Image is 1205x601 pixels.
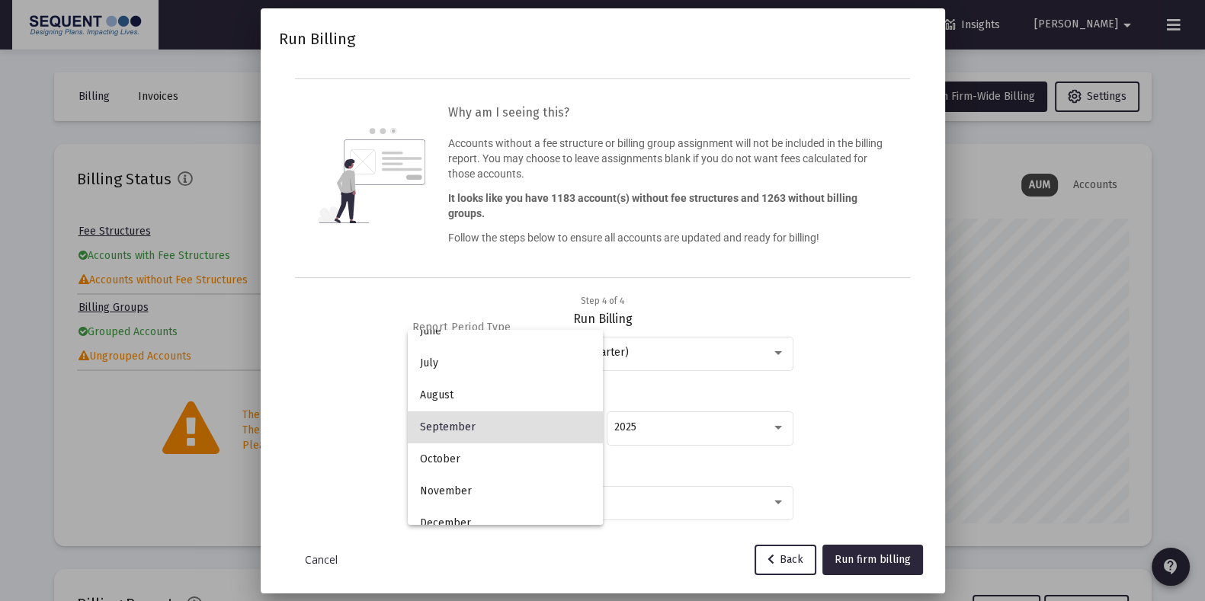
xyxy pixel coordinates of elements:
[420,475,591,507] span: November
[420,443,591,475] span: October
[420,411,591,443] span: September
[420,507,591,539] span: December
[420,379,591,411] span: August
[420,315,591,347] span: June
[420,347,591,379] span: July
